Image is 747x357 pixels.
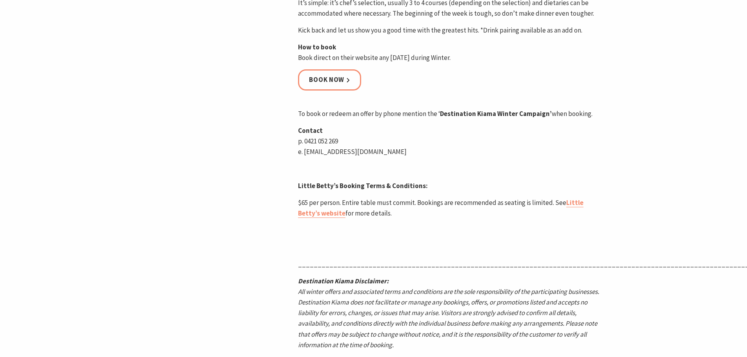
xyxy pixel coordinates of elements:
p: To book or redeem an offer by phone mention the ‘ when booking. [298,109,605,119]
strong: Contact [298,126,323,135]
p: $65 per person. Entire table must commit. Bookings are recommended as seating is limited. See for... [298,198,605,219]
em: All winter offers and associated terms and conditions are the sole responsibility of the particip... [298,287,599,349]
strong: How to book [298,43,336,51]
strong: Destination Kiama Winter Campaign’ [440,109,552,118]
p: _________________________________________________________________________________________________... [298,259,605,270]
p: Kick back and let us show you a good time with the greatest hits. *Drink pairing available as an ... [298,25,605,36]
strong: Destination Kiama Disclaimer: [298,277,389,285]
p: Book direct on their website any [DATE] during Winter. [298,42,605,63]
a: Little Betty’s website [298,198,583,218]
p: p. 0421 052 269 e. [EMAIL_ADDRESS][DOMAIN_NAME] [298,125,605,158]
strong: Little Betty’s Booking Terms & Conditions: [298,181,428,190]
a: Book now [298,69,361,90]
